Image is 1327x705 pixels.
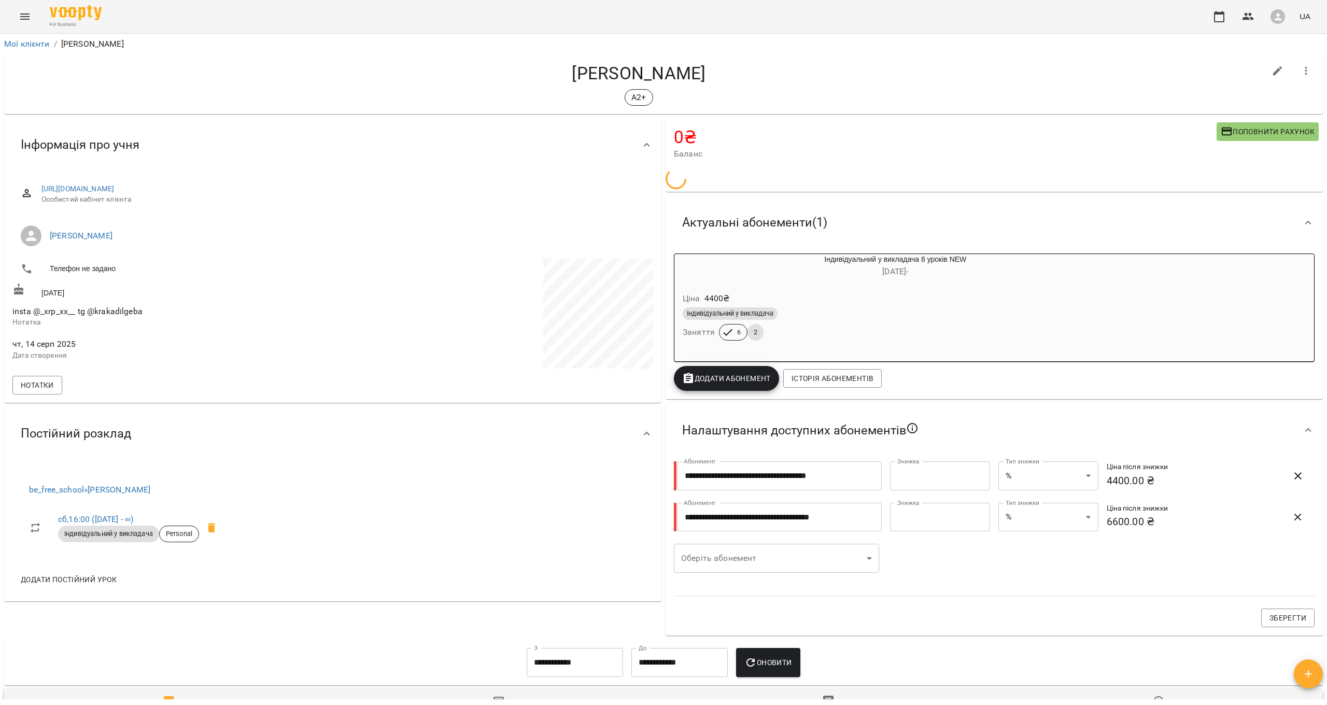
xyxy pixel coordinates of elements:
div: Постійний розклад [4,407,661,460]
h6: 4400.00 ₴ [1107,473,1261,489]
button: Нотатки [12,376,62,394]
div: ​ [674,544,879,573]
li: Телефон не задано [12,259,331,279]
h6: 6600.00 ₴ [1107,514,1261,530]
p: A2+ [631,91,646,104]
p: Дата створення [12,350,331,361]
span: Історія абонементів [792,372,873,385]
span: Налаштування доступних абонементів [682,422,919,439]
span: Нотатки [21,379,54,391]
span: Баланс [674,148,1217,160]
a: [URL][DOMAIN_NAME] [41,185,115,193]
h6: Ціна [683,291,700,306]
div: Налаштування доступних абонементів [666,403,1323,457]
button: Поповнити рахунок [1217,122,1319,141]
div: Актуальні абонементи(1) [666,196,1323,249]
button: Зберегти [1261,609,1315,627]
span: For Business [50,21,102,28]
span: Personal [160,529,199,539]
span: Індивідуальний у викладача [683,309,778,318]
span: [DATE] - [882,266,908,276]
span: Видалити приватний урок Косінська Діана сб 16:00 клієнта Ярослав Саюк [199,515,224,540]
a: Мої клієнти [4,39,50,49]
span: Індивідуальний у викладача [58,529,159,539]
span: Особистий кабінет клієнта [41,194,645,205]
img: Voopty Logo [50,5,102,20]
h4: 0 ₴ [674,126,1217,148]
span: insta @_xrp_xx__ tg @krakadilgeba [12,306,143,316]
span: 6 [731,328,747,337]
span: Оновити [744,656,792,669]
button: Menu [12,4,37,29]
li: / [54,38,57,50]
button: Індивідуальний у викладача 8 уроків NEW[DATE]- Ціна4400₴Індивідуальний у викладачаЗаняття62 [674,254,1067,353]
div: % [998,461,1098,490]
button: Оновити [736,648,800,677]
span: Постійний розклад [21,426,131,442]
p: 4400 ₴ [704,292,730,305]
a: be_free_school»[PERSON_NAME] [29,485,150,495]
span: Поповнити рахунок [1221,125,1315,138]
span: чт, 14 серп 2025 [12,338,331,350]
p: Нотатка [12,317,331,328]
span: UA [1300,11,1310,22]
span: Зберегти [1269,612,1306,624]
span: Додати постійний урок [21,573,117,586]
h6: Ціна після знижки [1107,503,1261,514]
button: Додати постійний урок [17,570,121,589]
a: сб,16:00 ([DATE] - ∞) [58,514,133,524]
svg: Якщо не обрано жодного, клієнт зможе побачити всі публічні абонементи [906,422,919,434]
button: Історія абонементів [783,369,882,388]
span: Інформація про учня [21,137,139,153]
span: Актуальні абонементи ( 1 ) [682,215,827,231]
span: 2 [747,328,764,337]
h6: Ціна після знижки [1107,461,1261,473]
p: [PERSON_NAME] [61,38,124,50]
span: Додати Абонемент [682,372,771,385]
button: Додати Абонемент [674,366,779,391]
div: A2+ [625,89,653,106]
h4: [PERSON_NAME] [12,63,1265,84]
h6: Заняття [683,325,715,340]
div: Інформація про учня [4,118,661,172]
div: Індивідуальний у викладача 8 уроків NEW [724,254,1067,279]
button: UA [1295,7,1315,26]
nav: breadcrumb [4,38,1323,50]
div: Індивідуальний у викладача 8 уроків NEW [674,254,724,279]
div: [DATE] [10,281,333,300]
div: % [998,503,1098,532]
a: [PERSON_NAME] [50,231,112,241]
